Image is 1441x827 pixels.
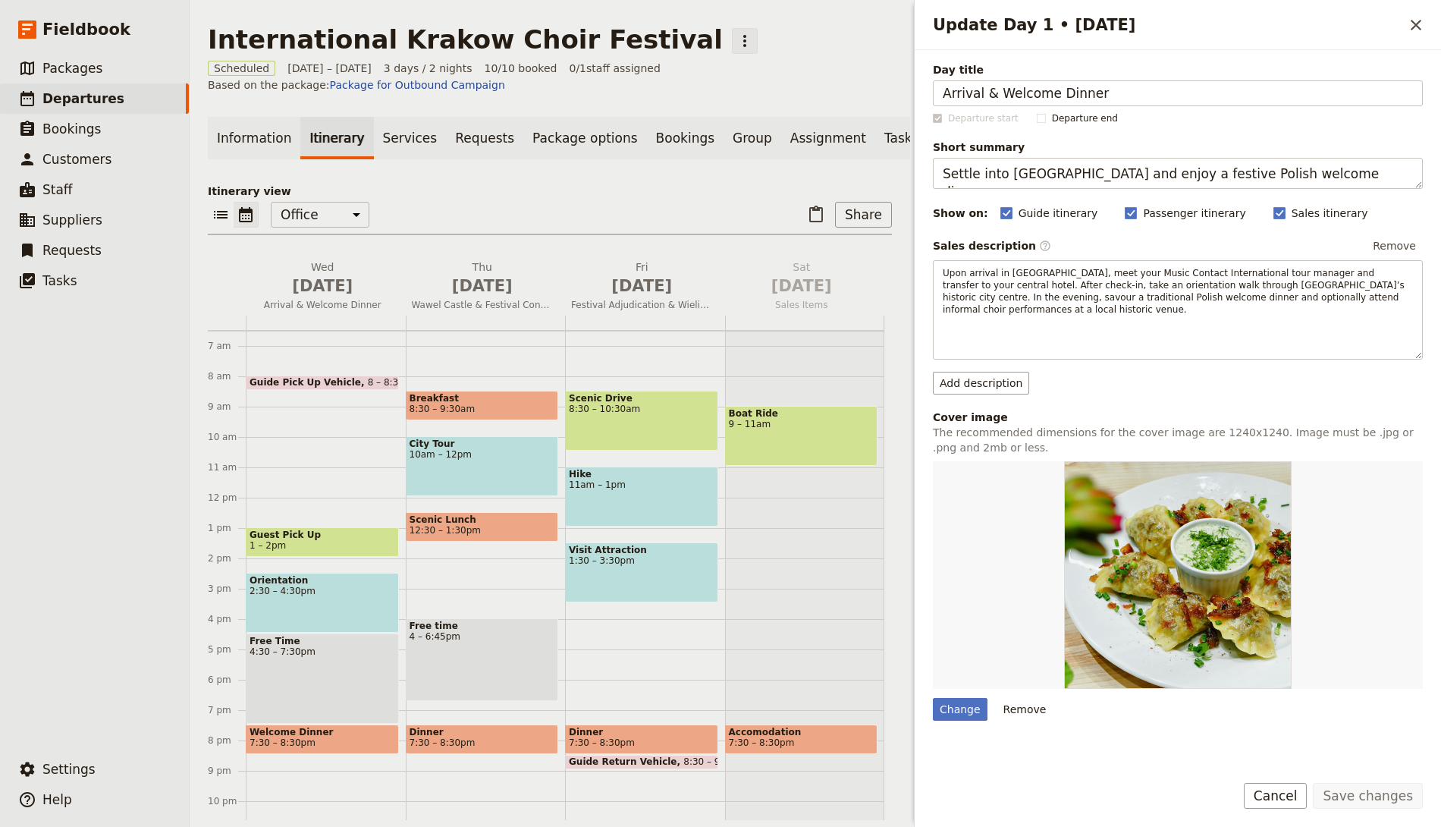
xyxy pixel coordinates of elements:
div: 4 pm [208,613,246,625]
span: 4 – 6:45pm [410,631,555,642]
span: 2:30 – 4:30pm [250,586,395,596]
button: Sat [DATE]Sales Items [725,259,885,316]
span: 10/10 booked [485,61,557,76]
span: Staff [42,182,73,197]
div: 5 pm [208,643,246,656]
button: Calendar view [234,202,259,228]
div: Scenic Drive8:30 – 10:30am [565,391,718,451]
span: Based on the package: [208,77,505,93]
div: 1 pm [208,522,246,534]
span: 11am – 1pm [569,480,714,490]
a: Services [374,117,447,159]
span: Free time [410,621,555,631]
span: Passenger itinerary [1143,206,1245,221]
div: 10 am [208,431,246,443]
div: Accomodation7:30 – 8:30pm [725,725,878,754]
div: Guest Pick Up1 – 2pm [246,527,399,557]
div: Dinner7:30 – 8:30pm [565,725,718,754]
span: Scenic Lunch [410,514,555,525]
a: Group [724,117,781,159]
span: Help [42,792,72,807]
span: Guide itinerary [1019,206,1098,221]
div: Visit Attraction1:30 – 3:30pm [565,542,718,602]
span: Settings [42,762,96,777]
div: 11 am [208,461,246,473]
span: Sales itinerary [1292,206,1368,221]
button: Cancel [1244,783,1308,809]
span: 0 / 1 staff assigned [569,61,660,76]
span: Fieldbook [42,18,130,41]
div: Guide Pick Up Vehicle8 – 8:30am [246,376,399,390]
span: Guide Pick Up Vehicle [250,377,368,388]
div: Orientation2:30 – 4:30pm [246,573,399,633]
span: 8 – 8:30am [368,377,419,388]
span: 1 – 2pm [250,540,286,551]
div: 7 pm [208,704,246,716]
a: Tasks [875,117,928,159]
span: Departure start [948,112,1019,124]
span: [DATE] [252,275,394,297]
p: Itinerary view [208,184,892,199]
div: 9 am [208,401,246,413]
span: Suppliers [42,212,102,228]
span: [DATE] [731,275,873,297]
span: Free Time [250,636,395,646]
h2: Fri [571,259,713,297]
span: Scenic Drive [569,393,714,404]
h2: Sat [731,259,873,297]
span: 8:30 – 9pm [683,756,735,767]
img: https://d33jgr8dhgav85.cloudfront.net/5fbf41b41c00dd19b4789d93/68e741c6eb6fcbd7422208ab?Expires=1... [1064,461,1292,689]
span: Dinner [569,727,714,737]
div: 7 am [208,340,246,352]
span: Requests [42,243,102,258]
span: Wawel Castle & Festival Concert [406,299,560,311]
textarea: Short summary [933,158,1423,189]
span: Tasks [42,273,77,288]
span: Upon arrival in [GEOGRAPHIC_DATA], meet your Music Contact International tour manager and transfe... [943,268,1408,315]
button: Save changes [1313,783,1423,809]
span: 1:30 – 3:30pm [569,555,714,566]
div: 12 pm [208,492,246,504]
span: Short summary [933,140,1423,155]
button: Add description [933,372,1029,395]
span: Boat Ride [729,408,874,419]
div: City Tour10am – 12pm [406,436,559,496]
span: Breakfast [410,393,555,404]
div: Welcome Dinner7:30 – 8:30pm [246,725,399,754]
div: Scenic Lunch12:30 – 1:30pm [406,512,559,542]
button: Wed [DATE]Arrival & Welcome Dinner [246,259,406,316]
div: Cover image [933,410,1423,425]
span: 8:30 – 10:30am [569,404,714,414]
span: 7:30 – 8:30pm [250,737,316,748]
div: 3 pm [208,583,246,595]
div: Free Time4:30 – 7:30pm [246,634,399,724]
button: Remove [1366,234,1423,257]
span: Departures [42,91,124,106]
div: 8 am [208,370,246,382]
div: Show on: [933,206,988,221]
h3: Inclusions [933,757,1423,788]
span: Orientation [250,575,395,586]
a: Requests [446,117,523,159]
span: City Tour [410,439,555,449]
div: Change [933,698,987,721]
span: Festival Adjudication & Wieliczka Salt Mine [565,299,719,311]
span: Customers [42,152,111,167]
button: Share [835,202,892,228]
p: The recommended dimensions for the cover image are 1240x1240. Image must be .jpg or .png and 2mb ... [933,425,1423,455]
div: 6 pm [208,674,246,686]
h2: Thu [412,259,554,297]
span: Guide Return Vehicle [569,756,683,767]
span: 4:30 – 7:30pm [250,646,395,657]
label: Sales description [933,238,1051,253]
span: Day title [933,62,1423,77]
span: 10am – 12pm [410,449,555,460]
div: 10 pm [208,795,246,807]
span: Guest Pick Up [250,530,395,540]
div: Free time4 – 6:45pm [406,618,559,701]
span: Arrival & Welcome Dinner [246,299,400,311]
button: Remove [997,698,1053,721]
span: 7:30 – 8:30pm [569,737,635,748]
div: Breakfast8:30 – 9:30am [406,391,559,420]
div: 8 pm [208,734,246,747]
